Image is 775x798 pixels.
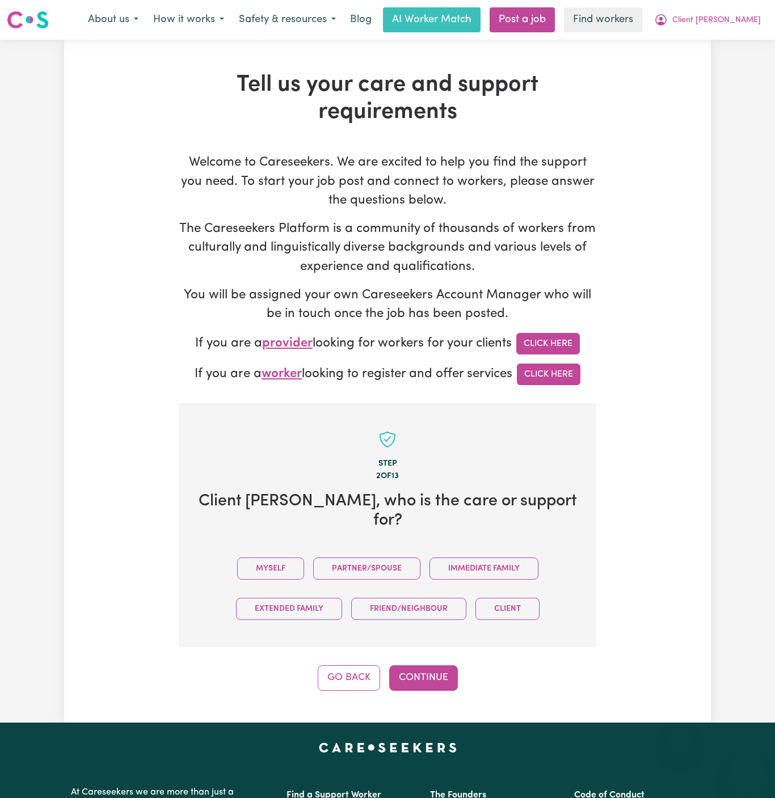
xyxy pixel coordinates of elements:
[313,558,420,580] button: Partner/Spouse
[179,286,596,324] p: You will be assigned your own Careseekers Account Manager who will be in touch once the job has b...
[490,7,555,32] a: Post a job
[383,7,481,32] a: AI Worker Match
[236,598,342,620] button: Extended Family
[146,8,231,32] button: How it works
[647,8,768,32] button: My Account
[7,7,49,33] a: Careseekers logo
[179,71,596,126] h1: Tell us your care and support requirements
[318,665,380,690] button: Go Back
[672,14,761,27] span: Client [PERSON_NAME]
[231,8,343,32] button: Safety & resources
[262,337,313,350] span: provider
[516,333,580,354] a: Click Here
[179,333,596,354] p: If you are a looking for workers for your clients
[429,558,538,580] button: Immediate Family
[179,153,596,210] p: Welcome to Careseekers. We are excited to help you find the support you need. To start your job p...
[7,10,49,30] img: Careseekers logo
[179,364,596,385] p: If you are a looking to register and offer services
[475,598,540,620] button: Client
[389,665,458,690] button: Continue
[81,8,146,32] button: About us
[197,458,578,470] div: Step
[179,219,596,277] p: The Careseekers Platform is a community of thousands of workers from culturally and linguisticall...
[517,364,580,385] a: Click Here
[343,7,378,32] a: Blog
[351,598,466,620] button: Friend/Neighbour
[669,725,692,748] iframe: Close message
[564,7,642,32] a: Find workers
[319,743,457,752] a: Careseekers home page
[197,491,578,530] h2: Client [PERSON_NAME] , who is the care or support for?
[237,558,304,580] button: Myself
[730,753,766,789] iframe: Button to launch messaging window
[262,368,302,381] span: worker
[197,470,578,482] div: 2 of 13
